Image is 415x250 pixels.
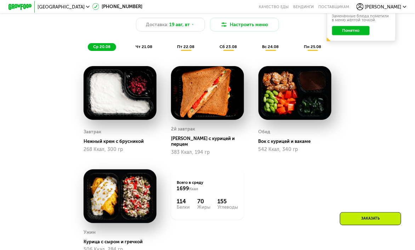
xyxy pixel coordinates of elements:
div: 155 [218,198,238,205]
span: пн 25.08 [304,44,321,49]
span: Доставка: [146,21,168,28]
div: 70 [197,198,210,205]
span: сб 23.08 [220,44,237,49]
div: [PERSON_NAME] с курицей и перцем [171,136,249,147]
div: Обед [258,128,271,136]
div: Завтрак [84,128,101,136]
div: Всего в среду [177,180,238,192]
div: Курица с сыром и гречкой [84,239,161,245]
span: ср 20.08 [93,44,110,49]
span: 1699 [177,185,189,192]
div: поставщикам [318,5,349,9]
span: 19 авг, вт [170,21,190,28]
span: пт 22.08 [177,44,195,49]
div: Жиры [197,205,210,209]
div: 114 [177,198,190,205]
div: Углеводы [218,205,238,209]
div: Ужин [84,228,96,237]
div: Заменённые блюда пометили в меню жёлтой точкой. [332,14,391,22]
a: [PHONE_NUMBER] [92,3,142,10]
a: Вендинги [293,5,314,9]
div: Нежный крем с брусникой [84,139,161,144]
a: Качество еды [259,5,289,9]
div: 2й завтрак [171,125,195,133]
div: 268 Ккал, 300 гр [84,147,157,152]
button: Понятно [332,26,370,35]
span: вс 24.08 [262,44,279,49]
span: [GEOGRAPHIC_DATA] [38,5,85,9]
button: Настроить меню [210,18,279,31]
div: 383 Ккал, 194 гр [171,150,244,155]
span: Ккал [189,186,198,191]
div: Белки [177,205,190,209]
div: Заказать [340,212,401,225]
div: 542 Ккал, 340 гр [258,147,331,152]
span: чт 21.08 [136,44,152,49]
span: [PERSON_NAME] [365,5,402,9]
div: Вок с курицей и вакаме [258,139,336,144]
